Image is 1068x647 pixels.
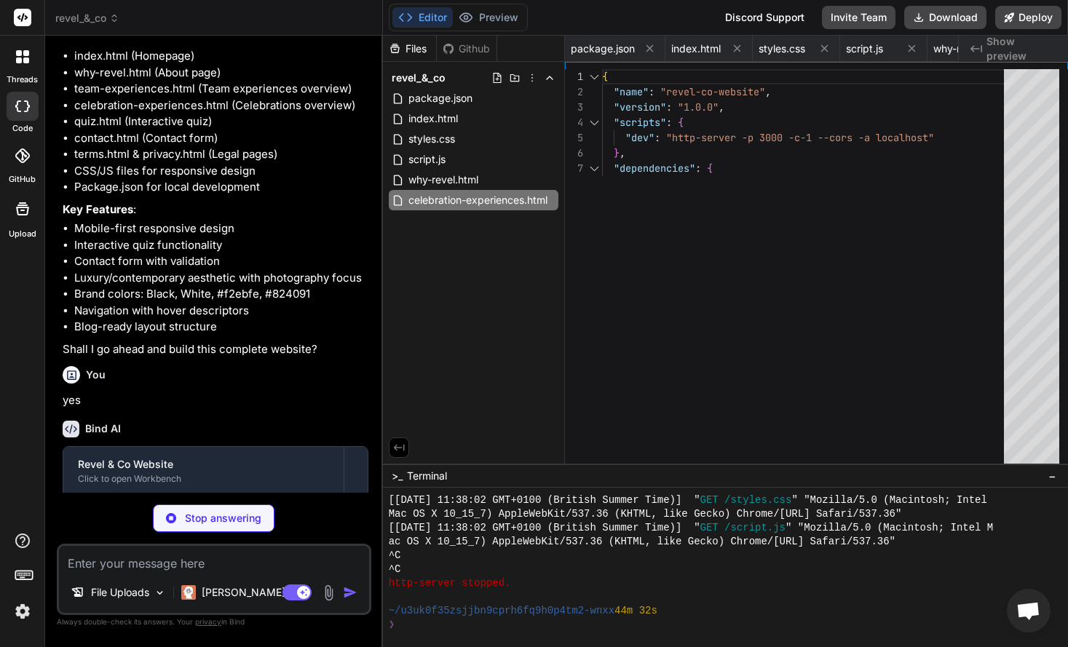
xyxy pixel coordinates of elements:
[700,521,719,535] span: GET
[389,507,902,521] span: Mac OS X 10_15_7) AppleWebKit/537.36 (KHTML, like Gecko) Chrome/[URL] Safari/537.36"
[1045,464,1059,488] button: −
[202,585,310,600] p: [PERSON_NAME] 4 S..
[407,151,447,168] span: script.js
[614,604,657,618] span: 44m 32s
[85,421,121,436] h6: Bind AI
[74,65,368,82] li: why-revel.html (About page)
[91,585,149,600] p: File Uploads
[154,587,166,599] img: Pick Models
[791,493,986,507] span: " "Mozilla/5.0 (Macintosh; Intel
[407,110,459,127] span: index.html
[63,392,368,409] p: yes
[74,179,368,196] li: Package.json for local development
[383,41,436,56] div: Files
[565,69,583,84] div: 1
[320,584,337,601] img: attachment
[74,163,368,180] li: CSS/JS files for responsive design
[78,457,329,472] div: Revel & Co Website
[614,116,666,129] span: "scripts"
[74,98,368,114] li: celebration-experiences.html (Celebrations overview)
[389,535,895,549] span: ac OS X 10_15_7) AppleWebKit/537.36 (KHTML, like Gecko) Chrome/[URL] Safari/537.36"
[389,549,401,563] span: ^C
[9,173,36,186] label: GitHub
[700,493,719,507] span: GET
[765,85,771,98] span: ,
[904,6,986,29] button: Download
[74,253,368,270] li: Contact form with validation
[571,41,635,56] span: package.json
[654,131,660,144] span: :
[392,7,453,28] button: Editor
[671,41,721,56] span: index.html
[585,115,604,130] div: Click to collapse the range.
[63,341,368,358] p: Shall I go ahead and build this complete website?
[453,7,524,28] button: Preview
[649,85,654,98] span: :
[407,130,456,148] span: styles.css
[565,84,583,100] div: 2
[678,116,684,129] span: {
[389,576,511,590] span: http-server stopped.
[7,74,38,86] label: threads
[55,11,119,25] span: revel_&_co
[343,585,357,600] img: icon
[195,617,221,626] span: privacy
[389,604,614,618] span: ~/u3uk0f35zsjjbn9cprh6fq9h0p4tm2-wnxx
[407,171,480,188] span: why-revel.html
[614,162,695,175] span: "dependencies"
[724,521,786,535] span: /script.js
[759,41,805,56] span: styles.css
[63,447,344,495] button: Revel & Co WebsiteClick to open Workbench
[74,270,368,287] li: Luxury/contemporary aesthetic with photography focus
[724,493,791,507] span: /styles.css
[407,469,447,483] span: Terminal
[666,131,934,144] span: "http-server -p 3000 -c-1 --cors -a localhost"
[74,237,368,254] li: Interactive quiz functionality
[74,146,368,163] li: terms.html & privacy.html (Legal pages)
[86,368,106,382] h6: You
[822,6,895,29] button: Invite Team
[392,469,403,483] span: >_
[74,221,368,237] li: Mobile-first responsive design
[565,115,583,130] div: 4
[9,228,36,240] label: Upload
[933,41,1003,56] span: why-revel.html
[389,563,401,576] span: ^C
[614,85,649,98] span: "name"
[719,100,724,114] span: ,
[602,70,608,83] span: {
[625,131,654,144] span: "dev"
[660,85,765,98] span: "revel-co-website"
[565,100,583,115] div: 3
[716,6,813,29] div: Discord Support
[565,130,583,146] div: 5
[585,69,604,84] div: Click to collapse the range.
[786,521,993,535] span: " "Mozilla/5.0 (Macintosh; Intel M
[389,521,700,535] span: [[DATE] 11:38:02 GMT+0100 (British Summer Time)] "
[74,81,368,98] li: team-experiences.html (Team experiences overview)
[614,146,620,159] span: }
[695,162,701,175] span: :
[666,100,672,114] span: :
[995,6,1061,29] button: Deploy
[407,90,474,107] span: package.json
[585,161,604,176] div: Click to collapse the range.
[63,202,133,216] strong: Key Features
[1048,469,1056,483] span: −
[389,493,700,507] span: [[DATE] 11:38:02 GMT+0100 (British Summer Time)] "
[63,202,368,218] p: :
[707,162,713,175] span: {
[614,100,666,114] span: "version"
[181,585,196,600] img: Claude 4 Sonnet
[74,286,368,303] li: Brand colors: Black, White, #f2ebfe, #824091
[407,191,549,209] span: celebration-experiences.html
[437,41,497,56] div: Github
[74,319,368,336] li: Blog-ready layout structure
[565,146,583,161] div: 6
[846,41,883,56] span: script.js
[392,71,446,85] span: revel_&_co
[666,116,672,129] span: :
[185,511,261,525] p: Stop answering
[10,599,35,624] img: settings
[74,114,368,130] li: quiz.html (Interactive quiz)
